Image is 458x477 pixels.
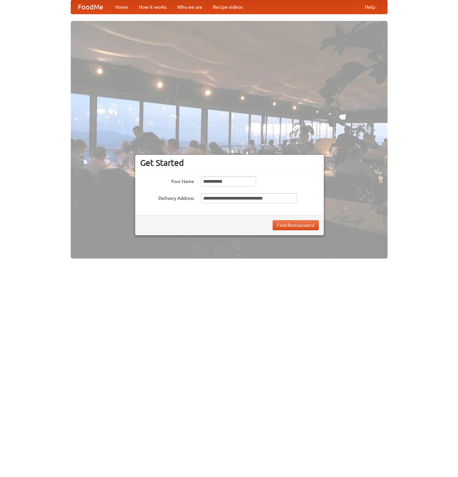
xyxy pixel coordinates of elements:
label: Your Name [140,176,194,185]
button: Find Restaurants! [273,220,319,230]
a: Recipe videos [208,0,248,14]
a: Who we are [172,0,208,14]
a: Home [110,0,133,14]
a: FoodMe [71,0,110,14]
a: Help [360,0,380,14]
a: How it works [133,0,172,14]
h3: Get Started [140,158,319,168]
label: Delivery Address [140,193,194,202]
